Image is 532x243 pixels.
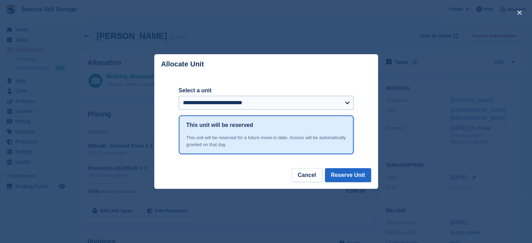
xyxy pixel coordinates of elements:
[325,168,371,182] button: Reserve Unit
[161,60,204,68] p: Allocate Unit
[292,168,322,182] button: Cancel
[186,134,346,148] div: This unit will be reserved for a future move-in date. Access will be automatically granted on tha...
[514,7,525,18] button: close
[186,121,253,129] h1: This unit will be reserved
[179,86,354,95] label: Select a unit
